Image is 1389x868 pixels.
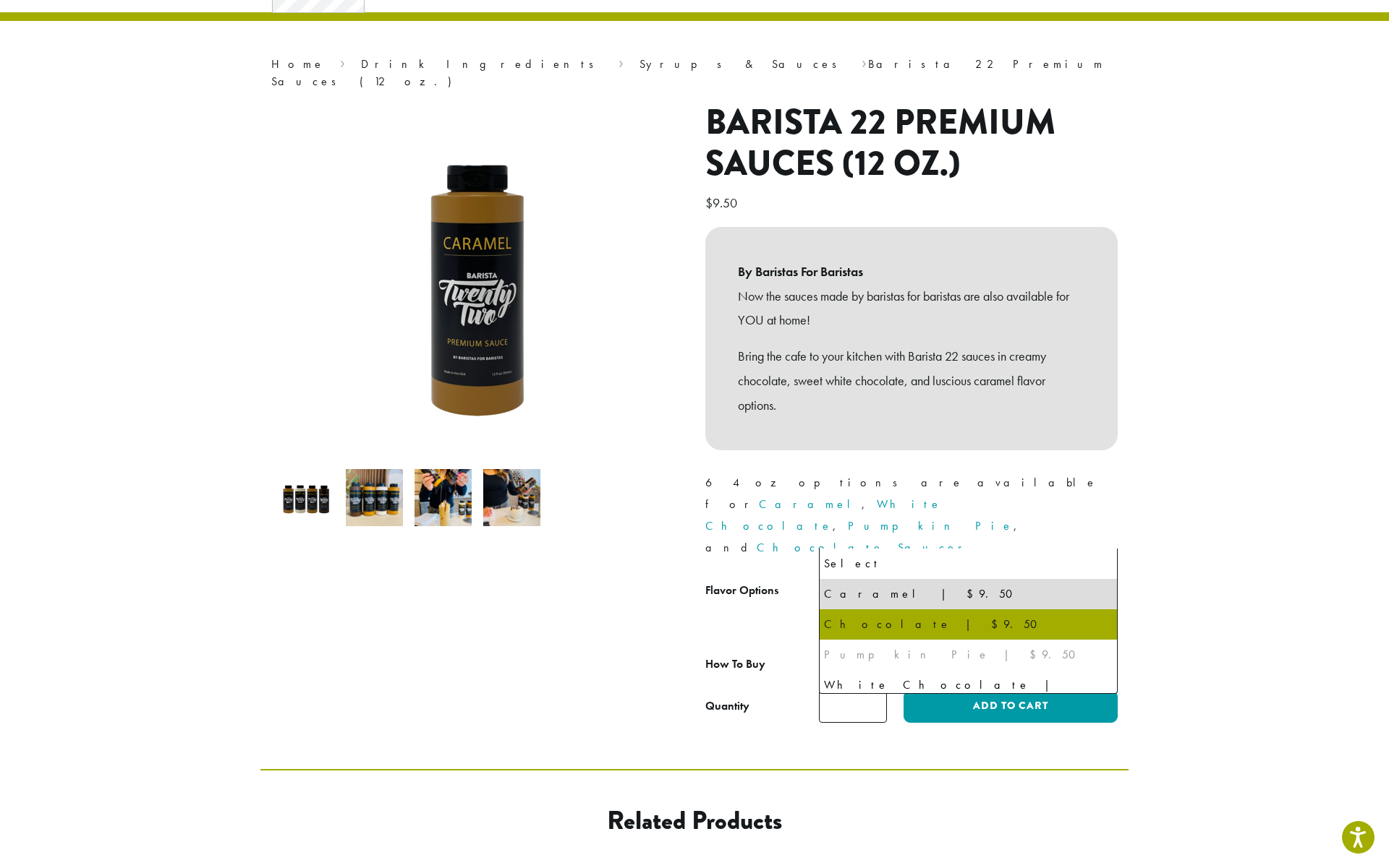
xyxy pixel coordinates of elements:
[346,469,403,526] img: B22 12 oz sauces line up
[377,805,1012,836] h2: Related products
[904,690,1118,723] button: Add to cart
[705,497,942,533] a: White Chocolate
[705,102,1118,185] h1: Barista 22 Premium Sauces (12 oz.)
[415,469,472,526] img: Barista 22 Premium Sauces (12 oz.) - Image 3
[824,583,1113,605] div: Caramel | $9.50
[848,518,1014,533] a: Pumpkin Pie
[824,674,1113,718] div: White Chocolate | $9.50
[757,540,972,555] a: Chocolate Sauces
[640,56,846,72] a: Syrups & Sauces
[361,56,603,72] a: Drink Ingredients
[271,56,1118,90] nav: Breadcrumb
[619,51,624,73] span: ›
[824,644,1113,666] div: Pumpkin Pie | $9.50
[277,469,334,526] img: Barista 22 12 oz Sauces - All Flavors
[820,549,1117,579] li: Select
[862,51,867,73] span: ›
[738,344,1085,417] p: Bring the cafe to your kitchen with Barista 22 sauces in creamy chocolate, sweet white chocolate,...
[483,469,540,526] img: Barista 22 Premium Sauces (12 oz.) - Image 4
[705,697,749,715] div: Quantity
[340,51,345,73] span: ›
[819,690,887,723] input: Product quantity
[705,472,1118,559] p: 64 oz options are available for , , , and .
[705,656,765,671] span: How To Buy
[738,259,1085,284] b: By Baristas For Baristas
[705,194,741,211] bdi: 9.50
[705,194,713,211] span: $
[705,580,819,601] label: Flavor Options
[759,497,862,512] a: Caramel
[271,56,325,72] a: Home
[738,284,1085,333] p: Now the sauces made by baristas for baristas are also available for YOU at home!
[824,614,1113,635] div: Chocolate | $9.50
